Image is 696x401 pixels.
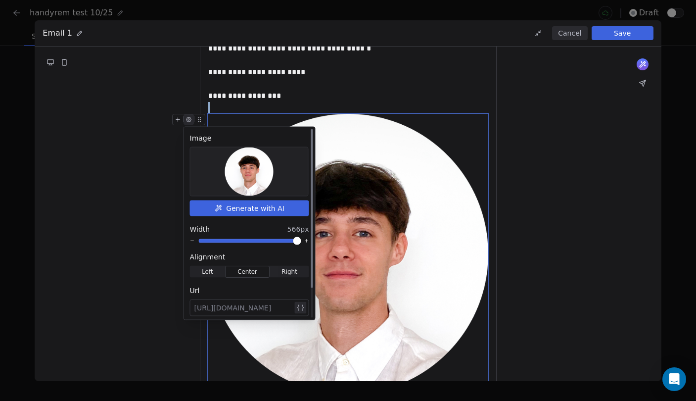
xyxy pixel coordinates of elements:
img: Selected image [225,148,274,196]
span: 566px [287,224,309,234]
button: Generate with AI [190,200,309,216]
span: Url [190,286,200,296]
button: Save [592,26,653,40]
span: Email 1 [43,27,72,39]
span: Width [190,224,210,234]
span: Right [281,267,297,276]
span: Alignment [190,252,226,262]
button: Cancel [552,26,587,40]
span: Image [190,133,212,143]
span: Left [202,267,213,276]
